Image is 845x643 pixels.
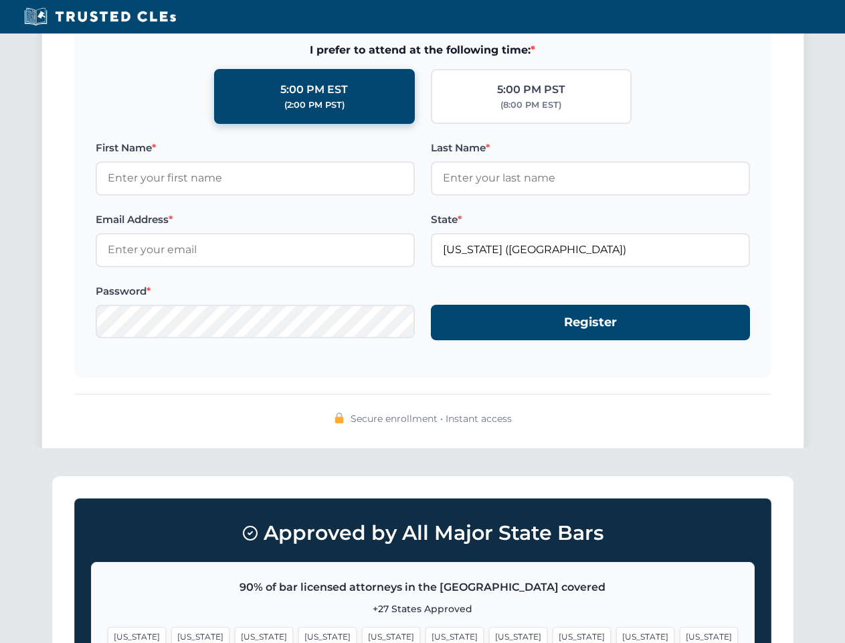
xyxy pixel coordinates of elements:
[96,140,415,156] label: First Name
[96,283,415,299] label: Password
[108,579,738,596] p: 90% of bar licensed attorneys in the [GEOGRAPHIC_DATA] covered
[284,98,345,112] div: (2:00 PM PST)
[96,233,415,267] input: Enter your email
[108,601,738,616] p: +27 States Approved
[280,81,348,98] div: 5:00 PM EST
[91,515,755,551] h3: Approved by All Major State Bars
[96,42,750,59] span: I prefer to attend at the following time:
[500,98,561,112] div: (8:00 PM EST)
[431,140,750,156] label: Last Name
[334,413,345,423] img: 🔒
[431,305,750,340] button: Register
[96,212,415,228] label: Email Address
[431,233,750,267] input: Florida (FL)
[351,411,512,426] span: Secure enrollment • Instant access
[431,212,750,228] label: State
[431,161,750,195] input: Enter your last name
[20,7,180,27] img: Trusted CLEs
[497,81,565,98] div: 5:00 PM PST
[96,161,415,195] input: Enter your first name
